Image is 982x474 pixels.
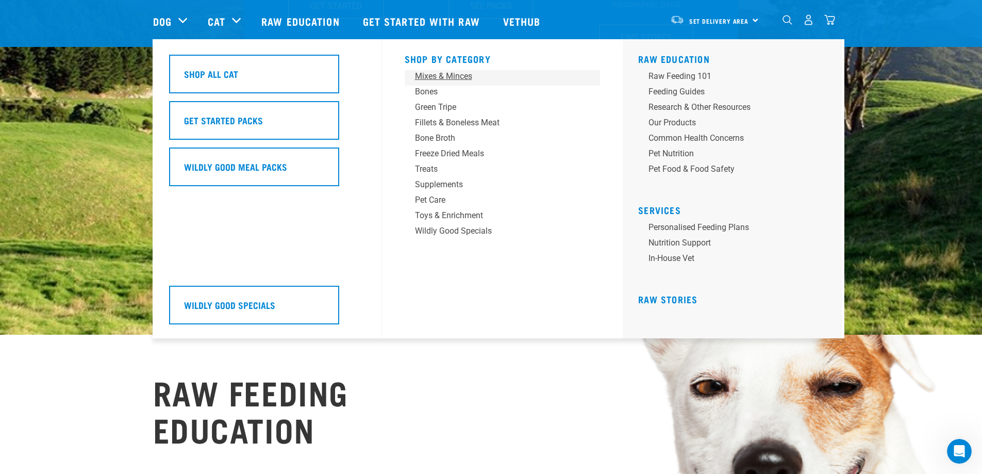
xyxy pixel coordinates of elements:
[648,148,809,160] div: Pet Nutrition
[648,132,809,144] div: Common Health Concerns
[405,178,601,194] a: Supplements
[405,132,601,148] a: Bone Broth
[648,70,809,83] div: Raw Feeding 101
[169,55,365,101] a: Shop All Cat
[405,54,601,62] h5: Shop By Category
[184,113,263,127] h5: Get Started Packs
[405,194,601,209] a: Pet Care
[638,221,834,237] a: Personalised Feeding Plans
[169,148,365,194] a: Wildly Good Meal Packs
[638,237,834,252] a: Nutrition Support
[415,86,576,98] div: Bones
[648,163,809,175] div: Pet Food & Food Safety
[184,298,275,312] h5: Wildly Good Specials
[638,101,834,117] a: Research & Other Resources
[251,1,352,42] a: Raw Education
[184,67,238,80] h5: Shop All Cat
[405,148,601,163] a: Freeze Dried Meals
[638,117,834,132] a: Our Products
[638,86,834,101] a: Feeding Guides
[405,209,601,225] a: Toys & Enrichment
[824,14,835,25] img: home-icon@2x.png
[493,1,554,42] a: Vethub
[415,70,576,83] div: Mixes & Minces
[783,15,792,25] img: home-icon-1@2x.png
[689,19,749,23] span: Set Delivery Area
[153,13,172,29] a: Dog
[415,117,576,129] div: Fillets & Boneless Meat
[415,225,576,237] div: Wildly Good Specials
[405,117,601,132] a: Fillets & Boneless Meat
[169,286,365,332] a: Wildly Good Specials
[638,148,834,163] a: Pet Nutrition
[153,373,349,447] h2: RAW FEEDING EDUCATION
[648,117,809,129] div: Our Products
[169,101,365,148] a: Get Started Packs
[638,297,697,302] a: Raw Stories
[415,194,576,206] div: Pet Care
[353,1,493,42] a: Get started with Raw
[638,56,710,61] a: Raw Education
[415,148,576,160] div: Freeze Dried Meals
[415,101,576,113] div: Green Tripe
[405,101,601,117] a: Green Tripe
[415,178,576,191] div: Supplements
[648,101,809,113] div: Research & Other Resources
[638,252,834,268] a: In-house vet
[405,225,601,240] a: Wildly Good Specials
[670,15,684,24] img: van-moving.png
[405,70,601,86] a: Mixes & Minces
[415,132,576,144] div: Bone Broth
[415,163,576,175] div: Treats
[638,132,834,148] a: Common Health Concerns
[638,205,834,213] h5: Services
[405,86,601,101] a: Bones
[947,439,972,464] iframe: Intercom live chat
[648,86,809,98] div: Feeding Guides
[208,13,225,29] a: Cat
[405,163,601,178] a: Treats
[803,14,814,25] img: user.png
[415,209,576,222] div: Toys & Enrichment
[638,163,834,178] a: Pet Food & Food Safety
[638,70,834,86] a: Raw Feeding 101
[184,160,287,173] h5: Wildly Good Meal Packs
